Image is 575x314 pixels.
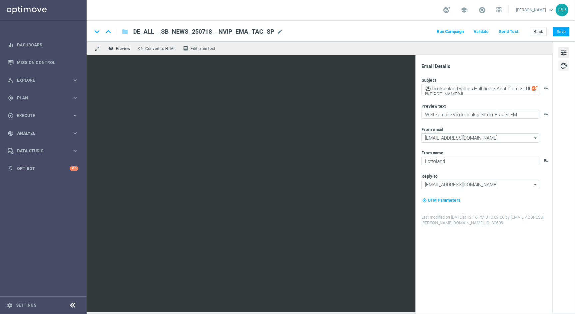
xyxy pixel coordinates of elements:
label: Last modified on [DATE] at 12:16 PM UTC-02:00 by [EMAIL_ADDRESS][PERSON_NAME][DOMAIN_NAME] [421,215,552,226]
i: equalizer [8,42,14,48]
i: keyboard_arrow_up [103,27,113,37]
input: Select [421,133,539,143]
button: Data Studio keyboard_arrow_right [7,148,79,154]
span: DE_ALL__SB_NEWS_250718__NVIP_EMA_TAC_SP [133,28,274,36]
i: remove_red_eye [108,46,114,51]
a: Optibot [17,160,70,177]
i: keyboard_arrow_right [72,148,78,154]
span: code [138,46,143,51]
span: palette [560,62,567,70]
div: Plan [8,95,72,101]
button: Send Test [498,27,519,36]
span: Analyze [17,131,72,135]
button: Validate [473,27,490,36]
i: receipt [183,46,188,51]
label: Reply-to [421,174,438,179]
a: [PERSON_NAME]keyboard_arrow_down [515,5,556,15]
button: gps_fixed Plan keyboard_arrow_right [7,95,79,101]
div: Explore [8,77,72,83]
a: Dashboard [17,36,78,54]
span: | ID: 30605 [484,221,503,225]
span: Data Studio [17,149,72,153]
label: From name [421,150,443,156]
button: code Convert to HTML [136,44,179,53]
button: folder [121,26,129,37]
i: arrow_drop_down [532,180,539,189]
i: gps_fixed [8,95,14,101]
button: playlist_add [543,85,549,91]
div: Dashboard [8,36,78,54]
button: palette [558,60,569,71]
i: keyboard_arrow_right [72,112,78,119]
span: Validate [474,29,489,34]
div: PP [556,4,568,16]
span: Execute [17,114,72,118]
button: Save [553,27,569,36]
i: person_search [8,77,14,83]
button: person_search Explore keyboard_arrow_right [7,78,79,83]
i: keyboard_arrow_right [72,130,78,136]
i: play_circle_outline [8,113,14,119]
i: keyboard_arrow_down [92,27,102,37]
button: track_changes Analyze keyboard_arrow_right [7,131,79,136]
button: tune [558,47,569,58]
i: folder [122,28,128,36]
button: playlist_add [543,111,549,117]
button: playlist_add [543,158,549,163]
i: lightbulb [8,166,14,172]
button: lightbulb Optibot +10 [7,166,79,171]
span: keyboard_arrow_down [548,6,555,14]
input: Select [421,180,539,189]
button: Mission Control [7,60,79,65]
span: mode_edit [277,29,283,35]
span: UTM Parameters [428,198,460,203]
label: Subject [421,78,436,83]
span: Preview [116,46,130,51]
span: tune [560,48,567,57]
button: my_location UTM Parameters [421,197,461,204]
img: optiGenie.svg [532,85,538,91]
button: remove_red_eye Preview [107,44,133,53]
span: Convert to HTML [145,46,176,51]
i: keyboard_arrow_right [72,95,78,101]
a: Mission Control [17,54,78,71]
label: Preview text [421,104,446,109]
div: Execute [8,113,72,119]
span: Edit plain text [191,46,215,51]
i: my_location [422,198,427,203]
button: receipt Edit plain text [181,44,218,53]
div: +10 [70,166,78,171]
div: Optibot [8,160,78,177]
i: settings [7,302,13,308]
button: play_circle_outline Execute keyboard_arrow_right [7,113,79,118]
i: keyboard_arrow_right [72,77,78,83]
div: Analyze [8,130,72,136]
button: Back [530,27,547,36]
button: equalizer Dashboard [7,42,79,48]
span: school [460,6,468,14]
i: arrow_drop_down [532,134,539,142]
span: Plan [17,96,72,100]
i: track_changes [8,130,14,136]
a: Settings [16,303,36,307]
div: Mission Control [8,54,78,71]
button: Run Campaign [436,27,465,36]
div: Email Details [421,63,552,69]
div: Data Studio [8,148,72,154]
span: Explore [17,78,72,82]
label: From email [421,127,443,132]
